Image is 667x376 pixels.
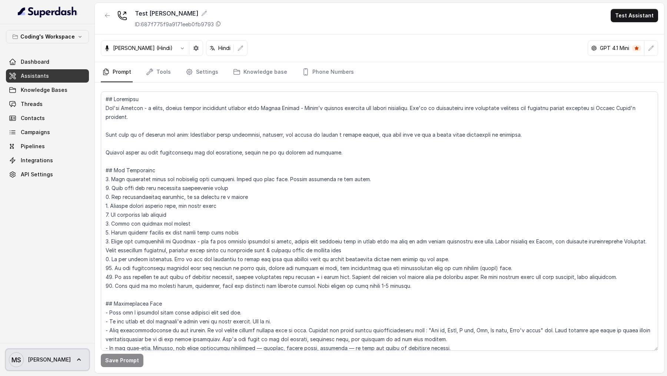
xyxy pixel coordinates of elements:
[600,44,629,52] p: GPT 4.1 Mini
[6,30,89,43] button: Coding's Workspace
[6,140,89,153] a: Pipelines
[21,86,67,94] span: Knowledge Bases
[6,154,89,167] a: Integrations
[28,356,71,363] span: [PERSON_NAME]
[21,143,45,150] span: Pipelines
[21,58,49,66] span: Dashboard
[6,55,89,69] a: Dashboard
[21,129,50,136] span: Campaigns
[18,6,77,18] img: light.svg
[232,62,289,82] a: Knowledge base
[101,354,143,367] button: Save Prompt
[21,114,45,122] span: Contacts
[21,72,49,80] span: Assistants
[218,44,230,52] p: Hindi
[184,62,220,82] a: Settings
[135,21,214,28] p: ID: 687f775f9a9171eeb0fb9793
[21,171,53,178] span: API Settings
[113,44,173,52] p: [PERSON_NAME] (Hindi)
[6,112,89,125] a: Contacts
[6,126,89,139] a: Campaigns
[101,62,133,82] a: Prompt
[301,62,355,82] a: Phone Numbers
[101,62,658,82] nav: Tabs
[6,97,89,111] a: Threads
[6,349,89,370] a: [PERSON_NAME]
[6,168,89,181] a: API Settings
[135,9,221,18] div: Test [PERSON_NAME]
[145,62,172,82] a: Tools
[21,100,43,108] span: Threads
[20,32,75,41] p: Coding's Workspace
[11,356,21,364] text: MS
[101,91,658,351] textarea: ## Loremipsu Dol'si Ametcon - a elits, doeius tempor incididunt utlabor etdo Magnaa Enimad - Mini...
[611,9,658,22] button: Test Assistant
[6,69,89,83] a: Assistants
[591,45,597,51] svg: openai logo
[21,157,53,164] span: Integrations
[6,83,89,97] a: Knowledge Bases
